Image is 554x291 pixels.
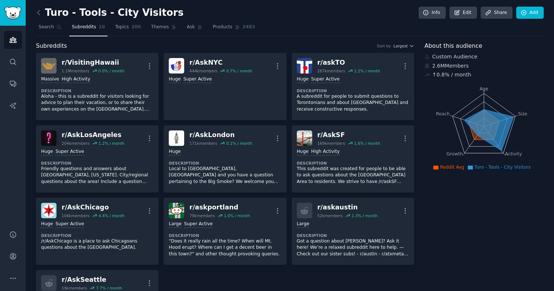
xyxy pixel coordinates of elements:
div: 4.4 % / month [98,213,124,218]
a: AskLosAngelesr/AskLosAngeles204kmembers1.2% / monthHugeSuper ActiveDescriptionFriendly questions ... [36,125,158,193]
div: 0.7 % / month [226,68,252,73]
div: 287k members [317,68,345,73]
div: 444k members [189,68,217,73]
tspan: Age [480,86,488,91]
div: Huge [297,76,309,83]
div: 7.7 % / month [96,285,122,291]
div: ↑ 0.8 % / month [432,71,471,79]
div: Huge [41,221,53,228]
dt: Description [41,161,153,166]
div: r/ AskChicago [62,203,124,212]
div: r/ AskLondon [189,130,252,140]
div: Custom Audience [424,53,544,61]
span: 2483 [243,24,255,30]
a: Info [419,7,446,19]
tspan: Growth [447,151,463,157]
div: r/ askTO [317,58,380,67]
div: Super Active [184,221,213,228]
p: Aloha - this is a subreddit for visitors looking for advice to plan their vacation, or to share t... [41,93,153,113]
a: VisitingHawaiir/VisitingHawaii1.1Mmembers0.0% / monthMassiveHigh ActivityDescriptionAloha - this ... [36,53,158,120]
div: 0.1 % / month [226,141,252,146]
p: "Does it really rain all the time? When will Mt. Hood erupt? Where can I get a decent beer in thi... [169,238,281,258]
a: r/askaustin52kmembers1.3% / monthLargeDescriptionGot a question about [PERSON_NAME]? Ask it here!... [292,198,414,265]
span: Products [213,24,232,30]
div: 52k members [317,213,343,218]
img: askTO [297,58,312,73]
div: r/ askaustin [317,203,378,212]
img: AskLondon [169,130,184,146]
a: Subreddits10 [69,21,107,36]
span: About this audience [424,42,482,51]
span: Subreddits [72,24,96,30]
a: askTOr/askTO287kmembers1.2% / monthHugeSuper ActiveDescriptionA subreddit for people to submit qu... [292,53,414,120]
p: Friendly questions and answers about [GEOGRAPHIC_DATA], [US_STATE]. City/regional questions about... [41,166,153,185]
div: Huge [169,148,181,155]
span: 10 [99,24,105,30]
div: Super Active [55,148,84,155]
div: Massive [41,76,59,83]
dt: Description [169,233,281,238]
div: Large [297,221,309,228]
div: 204k members [62,141,90,146]
span: Ask [187,24,195,30]
img: AskLosAngeles [41,130,57,146]
img: askportland [169,203,184,218]
p: Got a question about [PERSON_NAME]? Ask it here! We’re a relaxed subreddit here to help. — Check ... [297,238,409,258]
h2: Turo - Tools - City Visitors [36,7,183,19]
a: Add [516,7,544,19]
div: r/ AskSeattle [62,275,122,284]
a: Share [481,7,512,19]
div: 171k members [189,141,217,146]
dt: Description [169,161,281,166]
a: Search [36,21,64,36]
tspan: Activity [505,151,522,157]
span: Turo - Tools - City Visitors [474,165,531,170]
img: VisitingHawaii [41,58,57,73]
a: AskSFr/AskSF169kmembers1.6% / monthHugeHigh ActivityDescriptionThis subreddit was created for peo... [292,125,414,193]
div: 1.1M members [62,68,90,73]
div: Huge [297,148,309,155]
a: Ask [184,21,205,36]
div: r/ AskSF [317,130,380,140]
img: AskChicago [41,203,57,218]
div: 19k members [62,285,87,291]
img: AskSF [297,130,312,146]
dt: Description [297,161,409,166]
div: 1.2 % / month [354,68,380,73]
div: Huge [41,148,53,155]
span: Subreddits [36,42,67,51]
a: Topics200 [113,21,143,36]
div: 1.2 % / month [98,141,124,146]
a: Edit [449,7,477,19]
a: askportlandr/askportland79kmembers1.0% / monthLargeSuper ActiveDescription"Does it really rain al... [164,198,286,265]
div: Super Active [55,221,84,228]
div: Huge [169,76,181,83]
dt: Description [297,233,409,238]
div: Sort by [377,43,391,48]
div: Super Active [183,76,212,83]
p: Local to [GEOGRAPHIC_DATA], [GEOGRAPHIC_DATA] and you have a question pertaining to the Big Smoke... [169,166,281,185]
div: 104k members [62,213,90,218]
div: 79k members [189,213,215,218]
dt: Description [297,88,409,93]
span: Topics [115,24,129,30]
span: Themes [151,24,169,30]
p: /r/AskChicago is a place to ask Chicagoans questions about the [GEOGRAPHIC_DATA]. [41,238,153,251]
span: Search [39,24,54,30]
dt: Description [41,233,153,238]
div: r/ AskNYC [189,58,252,67]
a: AskLondonr/AskLondon171kmembers0.1% / monthHugeDescriptionLocal to [GEOGRAPHIC_DATA], [GEOGRAPHIC... [164,125,286,193]
div: Super Active [311,76,340,83]
span: Largest [393,43,408,48]
div: 1.0 % / month [224,213,250,218]
div: Large [169,221,181,228]
div: 1.6 % / month [354,141,380,146]
dt: Description [41,88,153,93]
div: 2.6M Members [424,62,544,70]
img: AskNYC [169,58,184,73]
div: 0.0 % / month [98,68,124,73]
p: A subreddit for people to submit questions to Torontonians and about [GEOGRAPHIC_DATA] and receiv... [297,93,409,113]
a: Products2483 [210,21,258,36]
button: Largest [393,43,414,48]
tspan: Size [518,111,527,116]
